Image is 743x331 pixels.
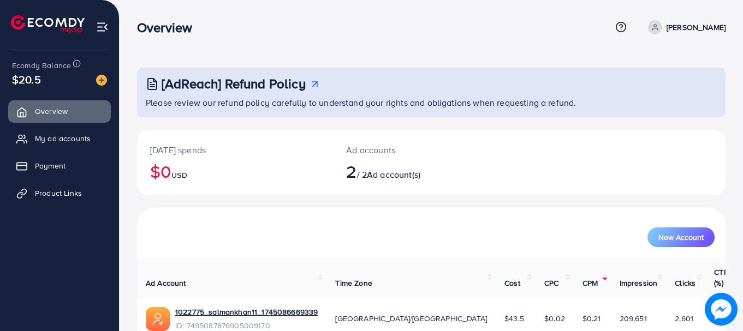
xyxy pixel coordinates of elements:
[647,227,715,247] button: New Account
[171,170,187,180] span: USD
[667,21,726,34] p: [PERSON_NAME]
[35,106,68,117] span: Overview
[96,75,107,86] img: image
[150,143,320,157] p: [DATE] spends
[335,278,372,288] span: Time Zone
[175,306,318,317] a: 1022775_salmankhan11_1745086669339
[335,313,487,324] span: [GEOGRAPHIC_DATA]/[GEOGRAPHIC_DATA]
[582,278,598,288] span: CPM
[8,155,111,177] a: Payment
[705,293,738,326] img: image
[8,182,111,204] a: Product Links
[11,15,85,32] img: logo
[150,161,320,182] h2: $0
[12,71,41,87] span: $20.5
[346,143,467,157] p: Ad accounts
[644,20,726,34] a: [PERSON_NAME]
[504,313,524,324] span: $43.5
[367,168,420,180] span: Ad account(s)
[35,188,82,198] span: Product Links
[96,21,109,33] img: menu
[675,313,693,324] span: 2,601
[346,159,356,184] span: 2
[544,278,558,288] span: CPC
[675,278,696,288] span: Clicks
[582,313,601,324] span: $0.21
[146,278,186,288] span: Ad Account
[658,233,704,241] span: New Account
[620,313,647,324] span: 209,651
[175,320,318,331] span: ID: 7495087876905009170
[35,160,66,171] span: Payment
[8,100,111,122] a: Overview
[620,278,658,288] span: Impression
[8,128,111,149] a: My ad accounts
[504,278,520,288] span: Cost
[35,133,91,144] span: My ad accounts
[146,307,170,331] img: ic-ads-acc.e4c84228.svg
[544,313,565,324] span: $0.02
[162,76,306,92] h3: [AdReach] Refund Policy
[12,60,71,71] span: Ecomdy Balance
[137,20,201,35] h3: Overview
[346,161,467,182] h2: / 2
[146,96,719,109] p: Please review our refund policy carefully to understand your rights and obligations when requesti...
[714,267,728,288] span: CTR (%)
